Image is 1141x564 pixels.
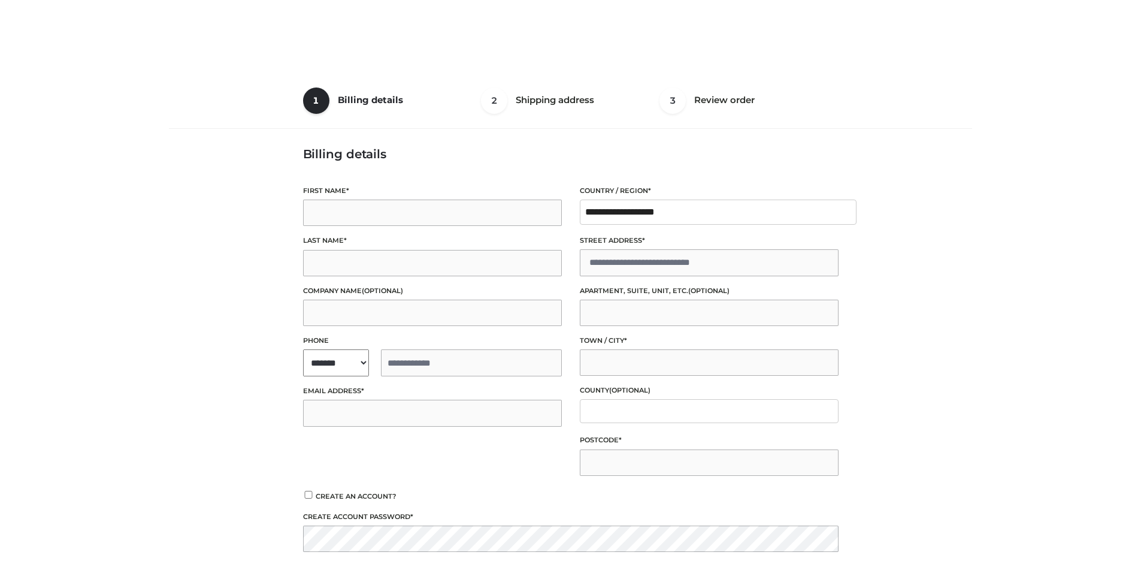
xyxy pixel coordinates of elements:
label: Street address [580,235,839,246]
span: (optional) [609,386,650,394]
input: Create an account? [303,491,314,499]
label: Company name [303,285,562,297]
label: Town / City [580,335,839,346]
label: Phone [303,335,562,346]
span: Create an account? [316,492,397,500]
span: Shipping address [516,94,594,105]
span: (optional) [688,286,730,295]
span: (optional) [362,286,403,295]
label: Apartment, suite, unit, etc. [580,285,839,297]
label: First name [303,185,562,197]
span: 1 [303,88,329,114]
span: 3 [659,88,686,114]
label: Create account password [303,511,839,523]
span: Billing details [338,94,403,105]
span: 2 [481,88,507,114]
label: County [580,385,839,396]
label: Last name [303,235,562,246]
span: Review order [694,94,755,105]
label: Postcode [580,435,839,446]
label: Country / Region [580,185,839,197]
label: Email address [303,385,562,397]
h3: Billing details [303,147,839,161]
